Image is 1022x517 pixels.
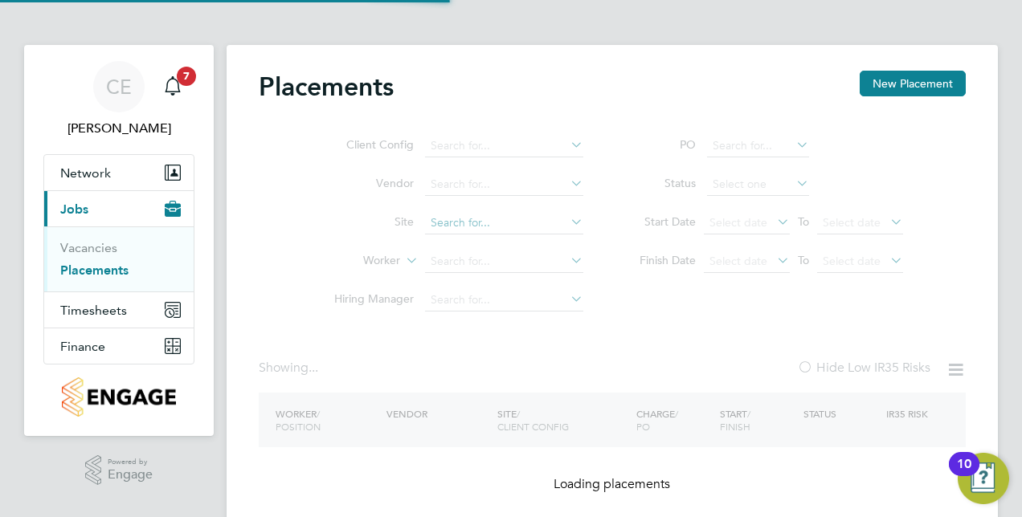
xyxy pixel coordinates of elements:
span: Network [60,165,111,181]
a: Vacancies [60,240,117,255]
img: countryside-properties-logo-retina.png [62,377,175,417]
h2: Placements [259,71,394,103]
span: Timesheets [60,303,127,318]
span: CE [106,76,132,97]
label: Hide Low IR35 Risks [797,360,930,376]
span: 7 [177,67,196,86]
a: CE[PERSON_NAME] [43,61,194,138]
button: Open Resource Center, 10 new notifications [958,453,1009,504]
div: 10 [957,464,971,485]
a: Go to home page [43,377,194,417]
button: New Placement [860,71,966,96]
div: Jobs [44,226,194,291]
a: 7 [157,61,189,112]
button: Finance [44,328,194,364]
nav: Main navigation [24,45,214,436]
span: Charlie Eadie [43,119,194,138]
div: Showing [259,360,321,377]
a: Placements [60,263,129,278]
span: Engage [108,468,153,482]
button: Timesheets [44,292,194,328]
span: Jobs [60,202,88,217]
button: Jobs [44,191,194,226]
button: Network [44,155,194,190]
span: ... [309,360,318,376]
span: Finance [60,339,105,354]
a: Powered byEngage [85,455,153,486]
span: Powered by [108,455,153,469]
